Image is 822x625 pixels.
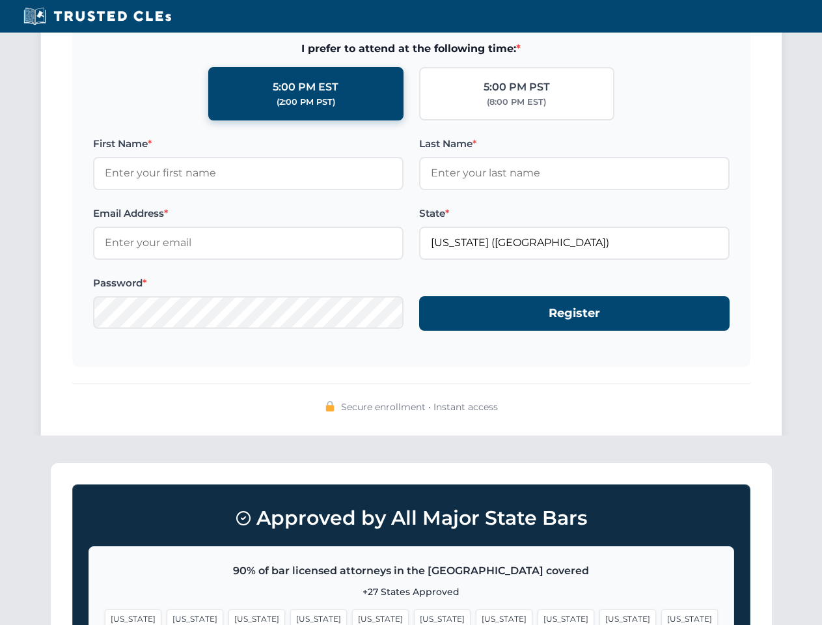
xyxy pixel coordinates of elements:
[93,275,404,291] label: Password
[93,227,404,259] input: Enter your email
[419,157,730,189] input: Enter your last name
[93,157,404,189] input: Enter your first name
[93,136,404,152] label: First Name
[419,296,730,331] button: Register
[419,227,730,259] input: Florida (FL)
[93,206,404,221] label: Email Address
[325,401,335,411] img: 🔒
[20,7,175,26] img: Trusted CLEs
[484,79,550,96] div: 5:00 PM PST
[277,96,335,109] div: (2:00 PM PST)
[93,40,730,57] span: I prefer to attend at the following time:
[273,79,338,96] div: 5:00 PM EST
[419,136,730,152] label: Last Name
[105,562,718,579] p: 90% of bar licensed attorneys in the [GEOGRAPHIC_DATA] covered
[105,585,718,599] p: +27 States Approved
[341,400,498,414] span: Secure enrollment • Instant access
[487,96,546,109] div: (8:00 PM EST)
[89,501,734,536] h3: Approved by All Major State Bars
[419,206,730,221] label: State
